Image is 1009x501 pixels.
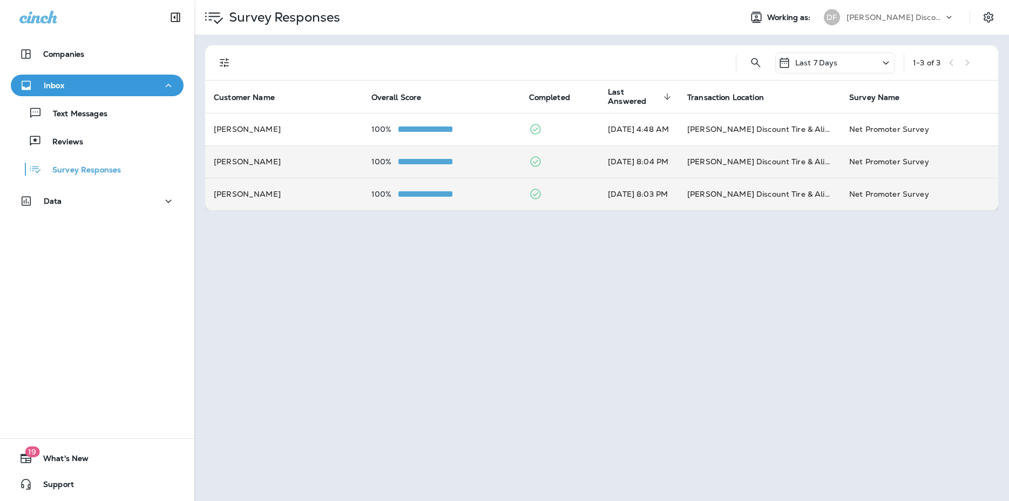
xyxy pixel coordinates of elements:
p: 100% [371,157,398,166]
button: Filters [214,52,235,74]
td: Net Promoter Survey [841,178,998,210]
span: Completed [529,93,570,102]
button: Settings [979,8,998,27]
button: 19What's New [11,447,184,469]
p: Inbox [44,81,64,90]
td: Net Promoter Survey [841,145,998,178]
p: Companies [43,50,84,58]
p: Text Messages [42,109,107,119]
span: Transaction Location [687,93,764,102]
span: Support [32,480,74,493]
div: 1 - 3 of 3 [913,58,940,67]
span: Survey Name [849,92,914,102]
td: Net Promoter Survey [841,113,998,145]
button: Companies [11,43,184,65]
td: [PERSON_NAME] [205,145,363,178]
td: [PERSON_NAME] Discount Tire & Alignment- [GEOGRAPHIC_DATA] ([STREET_ADDRESS]) [679,145,841,178]
button: Survey Responses [11,158,184,181]
button: Reviews [11,130,184,152]
span: 19 [25,446,39,457]
td: [DATE] 8:04 PM [599,145,679,178]
button: Collapse Sidebar [160,6,191,28]
span: Overall Score [371,93,422,102]
td: [PERSON_NAME] Discount Tire & Alignment- [GEOGRAPHIC_DATA] ([STREET_ADDRESS]) [679,113,841,145]
span: Overall Score [371,92,436,102]
p: Reviews [42,137,83,148]
button: Text Messages [11,102,184,124]
span: What's New [32,454,89,467]
span: Completed [529,92,584,102]
p: [PERSON_NAME] Discount Tire & Alignment [847,13,944,22]
div: DF [824,9,840,25]
button: Data [11,190,184,212]
span: Transaction Location [687,92,778,102]
p: Last 7 Days [795,58,838,67]
span: Last Answered [608,88,674,106]
p: 100% [371,125,398,133]
p: Data [44,197,62,205]
td: [PERSON_NAME] [205,178,363,210]
span: Customer Name [214,92,289,102]
button: Search Survey Responses [745,52,767,74]
span: Survey Name [849,93,900,102]
button: Inbox [11,75,184,96]
span: Working as: [767,13,813,22]
span: Customer Name [214,93,275,102]
p: 100% [371,190,398,198]
td: [DATE] 8:03 PM [599,178,679,210]
span: Last Answered [608,88,660,106]
p: Survey Responses [225,9,340,25]
td: [DATE] 4:48 AM [599,113,679,145]
td: [PERSON_NAME] Discount Tire & Alignment- [GEOGRAPHIC_DATA] ([STREET_ADDRESS]) [679,178,841,210]
p: Survey Responses [42,165,121,176]
td: [PERSON_NAME] [205,113,363,145]
button: Support [11,473,184,495]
